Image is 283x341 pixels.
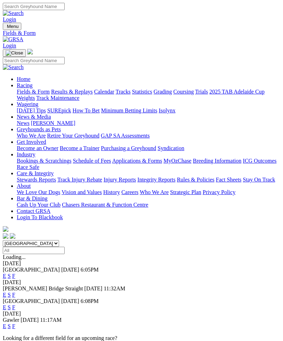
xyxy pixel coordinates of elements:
div: Greyhounds as Pets [17,133,280,139]
input: Search [3,57,65,64]
img: twitter.svg [10,233,15,239]
a: Bar & Dining [17,195,48,201]
img: logo-grsa-white.png [27,49,33,54]
div: News & Media [17,120,280,126]
div: Industry [17,158,280,170]
a: F [12,292,15,298]
a: Who We Are [17,133,46,139]
a: Syndication [158,145,184,151]
span: [DATE] [21,317,39,323]
a: Rules & Policies [177,177,215,183]
span: [DATE] [61,267,79,273]
span: [PERSON_NAME] Bridge Straight [3,286,83,291]
a: News [17,120,29,126]
a: Stewards Reports [17,177,56,183]
a: Cash Up Your Club [17,202,60,208]
a: Stay On Track [243,177,275,183]
span: [DATE] [84,286,102,291]
a: Login To Blackbook [17,214,63,220]
a: Strategic Plan [170,189,201,195]
a: How To Bet [73,108,100,113]
a: Careers [121,189,138,195]
a: Injury Reports [103,177,136,183]
a: Tracks [116,89,131,95]
a: Care & Integrity [17,170,54,176]
a: Wagering [17,101,38,107]
a: Become an Owner [17,145,58,151]
a: News & Media [17,114,51,120]
a: Grading [154,89,172,95]
a: Who We Are [140,189,169,195]
a: Vision and Values [61,189,102,195]
img: Search [3,64,24,71]
a: Bookings & Scratchings [17,158,71,164]
a: Statistics [132,89,152,95]
img: Search [3,10,24,16]
a: Privacy Policy [203,189,235,195]
div: About [17,189,280,195]
div: [DATE] [3,260,280,267]
a: GAP SA Assessments [101,133,150,139]
span: 6:05PM [81,267,99,273]
a: Chasers Restaurant & Function Centre [62,202,148,208]
a: S [8,292,11,298]
div: Bar & Dining [17,202,280,208]
a: About [17,183,31,189]
span: 6:08PM [81,298,99,304]
a: F [12,304,15,310]
a: Applications & Forms [112,158,162,164]
span: Gawler [3,317,19,323]
span: [DATE] [61,298,79,304]
div: Get Involved [17,145,280,151]
a: Trials [195,89,208,95]
a: Track Maintenance [36,95,79,101]
img: logo-grsa-white.png [3,226,8,232]
a: History [103,189,120,195]
a: Get Involved [17,139,46,145]
div: Wagering [17,108,280,114]
button: Toggle navigation [3,23,21,30]
a: Fields & Form [17,89,50,95]
img: Close [6,50,23,56]
a: Home [17,76,30,82]
a: [DATE] Tips [17,108,46,113]
a: F [12,323,15,329]
a: E [3,323,6,329]
a: MyOzChase [164,158,191,164]
button: Toggle navigation [3,49,26,57]
a: Fact Sheets [216,177,241,183]
a: Track Injury Rebate [57,177,102,183]
a: Login [3,16,16,22]
span: [GEOGRAPHIC_DATA] [3,298,60,304]
div: [DATE] [3,279,280,286]
img: facebook.svg [3,233,8,239]
a: Calendar [94,89,114,95]
a: F [12,273,15,279]
a: Purchasing a Greyhound [101,145,156,151]
a: ICG Outcomes [243,158,276,164]
a: Schedule of Fees [73,158,111,164]
a: Breeding Information [193,158,241,164]
a: Race Safe [17,164,39,170]
a: Weights [17,95,35,101]
a: Racing [17,82,32,88]
span: 11:32AM [104,286,125,291]
a: We Love Our Dogs [17,189,60,195]
a: E [3,304,6,310]
a: Integrity Reports [137,177,175,183]
div: Racing [17,89,280,101]
a: Results & Replays [51,89,93,95]
a: Minimum Betting Limits [101,108,157,113]
a: Fields & Form [3,30,280,36]
span: [GEOGRAPHIC_DATA] [3,267,60,273]
a: Login [3,43,16,49]
a: Coursing [173,89,194,95]
a: Contact GRSA [17,208,50,214]
img: GRSA [3,36,23,43]
input: Select date [3,247,65,254]
a: Greyhounds as Pets [17,126,61,132]
a: Industry [17,151,35,157]
a: Retire Your Greyhound [47,133,100,139]
a: SUREpick [47,108,71,113]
